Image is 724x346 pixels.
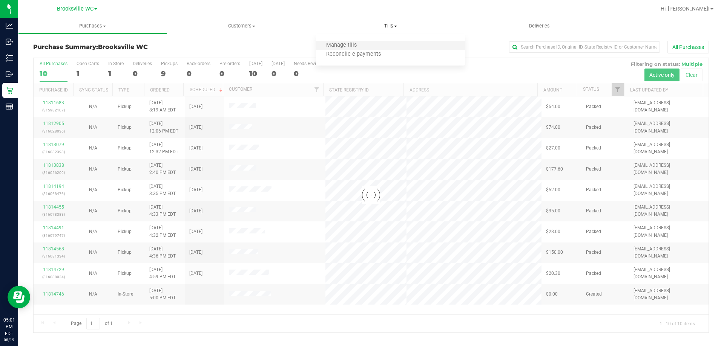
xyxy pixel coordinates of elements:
a: Customers [167,18,316,34]
span: Brooksville WC [57,6,94,12]
span: Deliveries [519,23,560,29]
inline-svg: Reports [6,103,13,110]
a: Deliveries [465,18,614,34]
inline-svg: Analytics [6,22,13,29]
span: Hi, [PERSON_NAME]! [661,6,710,12]
span: Customers [167,23,316,29]
h3: Purchase Summary: [33,44,258,50]
span: Purchases [18,23,167,29]
input: Search Purchase ID, Original ID, State Registry ID or Customer Name... [509,41,660,53]
span: Reconcile e-payments [316,51,391,58]
a: Purchases [18,18,167,34]
inline-svg: Inventory [6,54,13,62]
button: All Purchases [667,41,709,53]
span: Brooksville WC [98,43,148,50]
a: Tills Manage tills Reconcile e-payments [316,18,465,34]
p: 08/19 [3,337,15,343]
inline-svg: Inbound [6,38,13,46]
iframe: Resource center [8,286,30,308]
p: 05:01 PM EDT [3,317,15,337]
span: Tills [316,23,465,29]
inline-svg: Retail [6,87,13,94]
span: Manage tills [316,42,367,49]
inline-svg: Outbound [6,70,13,78]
